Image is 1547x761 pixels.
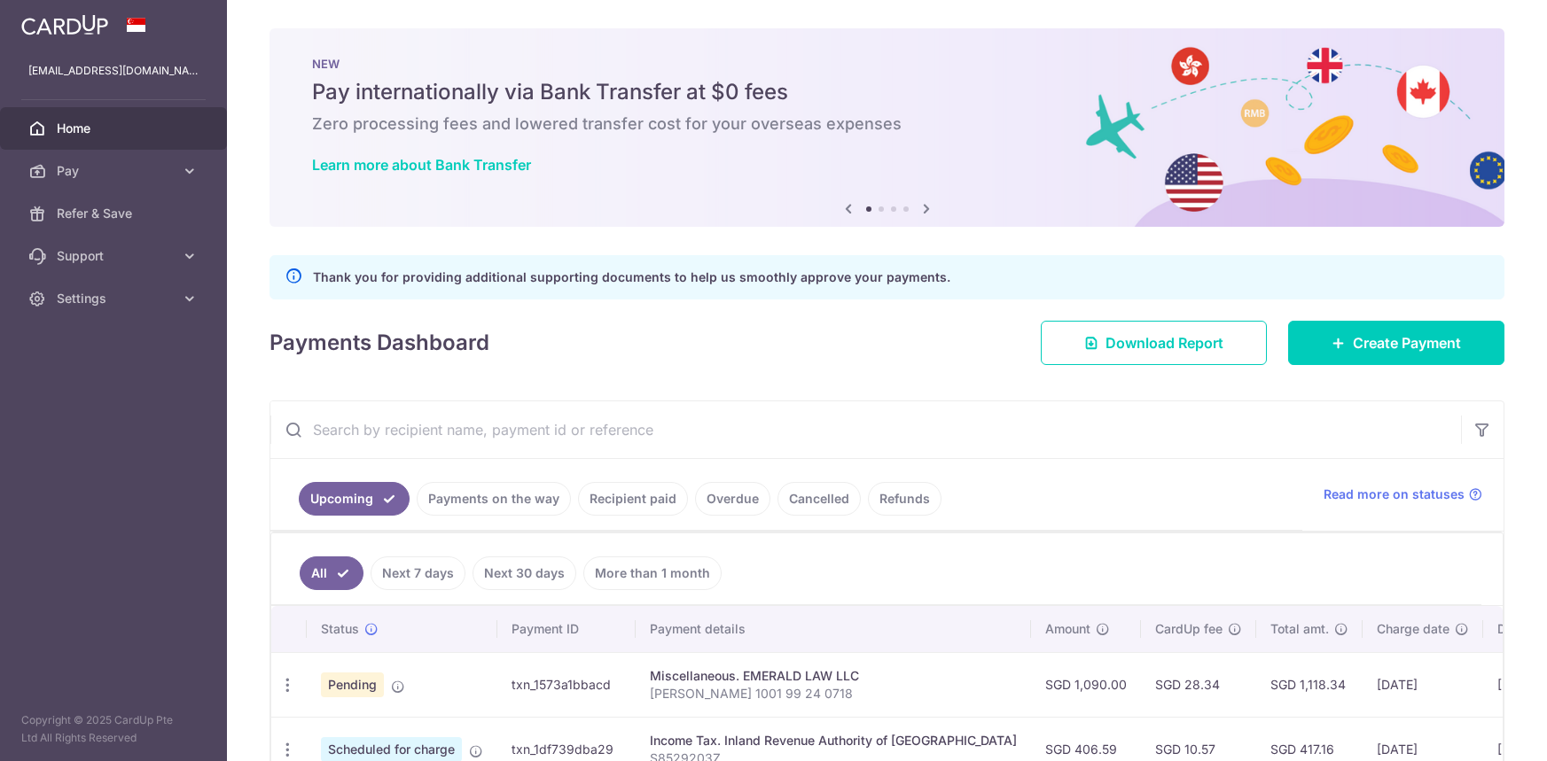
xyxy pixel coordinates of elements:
[1434,708,1529,752] iframe: Opens a widget where you can find more information
[270,28,1504,227] img: Bank transfer banner
[312,113,1462,135] h6: Zero processing fees and lowered transfer cost for your overseas expenses
[312,156,531,174] a: Learn more about Bank Transfer
[270,401,1461,458] input: Search by recipient name, payment id or reference
[313,267,950,288] p: Thank you for providing additional supporting documents to help us smoothly approve your payments.
[497,606,636,652] th: Payment ID
[650,732,1017,749] div: Income Tax. Inland Revenue Authority of [GEOGRAPHIC_DATA]
[695,482,770,516] a: Overdue
[1353,332,1461,353] span: Create Payment
[28,62,199,80] p: [EMAIL_ADDRESS][DOMAIN_NAME]
[583,556,722,590] a: More than 1 month
[1256,652,1363,717] td: SGD 1,118.34
[868,482,941,516] a: Refunds
[1155,620,1223,638] span: CardUp fee
[417,482,571,516] a: Payments on the way
[636,606,1031,652] th: Payment details
[1270,620,1329,638] span: Total amt.
[578,482,688,516] a: Recipient paid
[1141,652,1256,717] td: SGD 28.34
[1045,620,1090,638] span: Amount
[57,162,174,180] span: Pay
[321,620,359,638] span: Status
[650,685,1017,703] p: [PERSON_NAME] 1001 99 24 0718
[21,14,108,35] img: CardUp
[1041,321,1267,365] a: Download Report
[371,556,465,590] a: Next 7 days
[312,57,1462,71] p: NEW
[1324,485,1482,503] a: Read more on statuses
[1106,332,1223,353] span: Download Report
[1324,485,1465,503] span: Read more on statuses
[1363,652,1483,717] td: [DATE]
[1377,620,1449,638] span: Charge date
[497,652,636,717] td: txn_1573a1bbacd
[1288,321,1504,365] a: Create Payment
[473,556,576,590] a: Next 30 days
[57,290,174,307] span: Settings
[300,556,363,590] a: All
[312,78,1462,106] h5: Pay internationally via Bank Transfer at $0 fees
[1031,652,1141,717] td: SGD 1,090.00
[777,482,861,516] a: Cancelled
[321,672,384,697] span: Pending
[57,247,174,265] span: Support
[57,205,174,222] span: Refer & Save
[299,482,410,516] a: Upcoming
[57,120,174,137] span: Home
[650,667,1017,685] div: Miscellaneous. EMERALD LAW LLC
[270,327,489,359] h4: Payments Dashboard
